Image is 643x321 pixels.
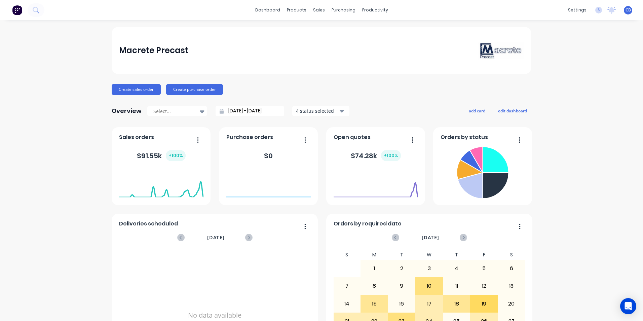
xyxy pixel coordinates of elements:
[416,295,443,312] div: 17
[422,234,439,241] span: [DATE]
[361,260,388,277] div: 1
[112,84,161,95] button: Create sales order
[207,234,225,241] span: [DATE]
[264,151,273,161] div: $ 0
[443,250,470,260] div: T
[443,295,470,312] div: 18
[334,295,361,312] div: 14
[137,150,186,161] div: $ 91.55k
[226,133,273,141] span: Purchase orders
[361,250,388,260] div: M
[477,40,524,60] img: Macrete Precast
[252,5,283,15] a: dashboard
[283,5,310,15] div: products
[333,250,361,260] div: S
[388,295,415,312] div: 16
[565,5,590,15] div: settings
[359,5,391,15] div: productivity
[361,295,388,312] div: 15
[415,250,443,260] div: W
[351,150,401,161] div: $ 74.28k
[119,133,154,141] span: Sales orders
[166,150,186,161] div: + 100 %
[498,260,525,277] div: 6
[470,260,497,277] div: 5
[416,278,443,294] div: 10
[381,150,401,161] div: + 100 %
[443,278,470,294] div: 11
[112,104,142,118] div: Overview
[470,250,498,260] div: F
[334,133,371,141] span: Open quotes
[292,106,349,116] button: 4 status selected
[498,250,525,260] div: S
[310,5,328,15] div: sales
[498,295,525,312] div: 20
[620,298,636,314] div: Open Intercom Messenger
[166,84,223,95] button: Create purchase order
[464,106,490,115] button: add card
[470,278,497,294] div: 12
[494,106,531,115] button: edit dashboard
[119,44,188,57] div: Macrete Precast
[12,5,22,15] img: Factory
[388,250,416,260] div: T
[334,278,361,294] div: 7
[361,278,388,294] div: 8
[296,107,338,114] div: 4 status selected
[441,133,488,141] span: Orders by status
[626,7,631,13] span: CB
[388,278,415,294] div: 9
[443,260,470,277] div: 4
[334,220,402,228] span: Orders by required date
[416,260,443,277] div: 3
[470,295,497,312] div: 19
[388,260,415,277] div: 2
[498,278,525,294] div: 13
[119,220,178,228] span: Deliveries scheduled
[328,5,359,15] div: purchasing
